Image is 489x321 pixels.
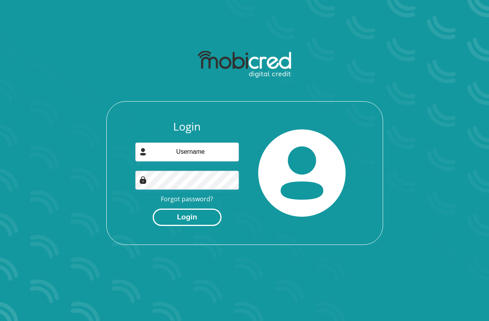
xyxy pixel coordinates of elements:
[198,51,291,78] img: mobicred logo
[139,176,147,184] img: Image
[153,209,221,226] button: Login
[139,148,147,156] img: user-icon image
[135,143,239,161] input: Username
[135,120,239,133] h3: Login
[161,195,213,203] a: Forgot password?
